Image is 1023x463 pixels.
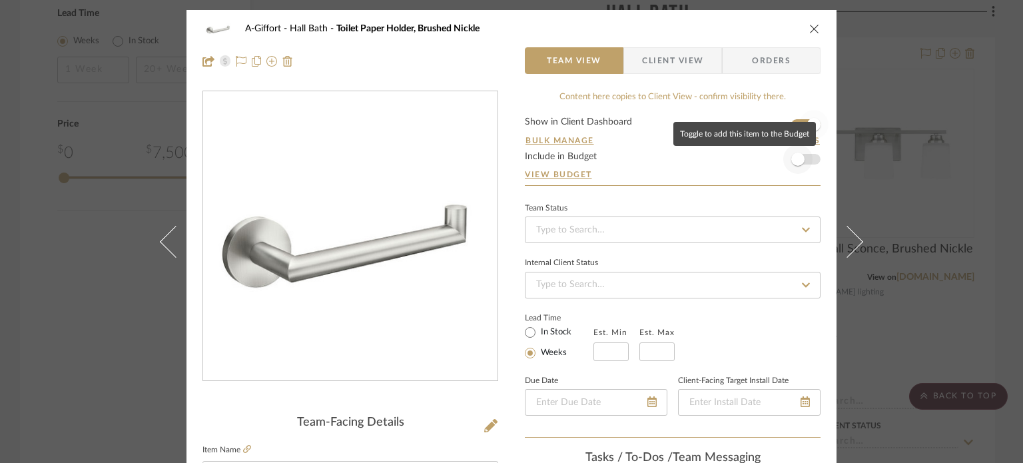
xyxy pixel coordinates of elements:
input: Enter Install Date [678,389,821,416]
mat-radio-group: Select item type [525,324,593,361]
label: Weeks [538,347,567,359]
label: Est. Max [639,328,675,337]
img: 569866c1-bcc3-4a85-9cd3-ded6f668f731_48x40.jpg [202,15,234,42]
div: 0 [203,92,498,381]
label: Item Name [202,444,251,456]
label: Due Date [525,378,558,384]
span: Orders [737,47,805,74]
span: Toilet Paper Holder, Brushed Nickle [336,24,480,33]
img: 569866c1-bcc3-4a85-9cd3-ded6f668f731_436x436.jpg [206,92,495,381]
img: Remove from project [282,56,293,67]
div: Internal Client Status [525,260,598,266]
button: close [809,23,821,35]
a: View Budget [525,169,821,180]
label: Est. Min [593,328,627,337]
div: Content here copies to Client View - confirm visibility there. [525,91,821,104]
input: Type to Search… [525,217,821,243]
input: Enter Due Date [525,389,667,416]
span: Hall Bath [290,24,336,33]
button: Bulk Manage [525,135,595,147]
button: Dashboard Settings [711,135,821,147]
span: Client View [642,47,703,74]
input: Type to Search… [525,272,821,298]
label: Client-Facing Target Install Date [678,378,789,384]
label: Lead Time [525,312,593,324]
div: Team-Facing Details [202,416,498,430]
label: In Stock [538,326,571,338]
div: Team Status [525,205,567,212]
span: A-Giffort [245,24,290,33]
